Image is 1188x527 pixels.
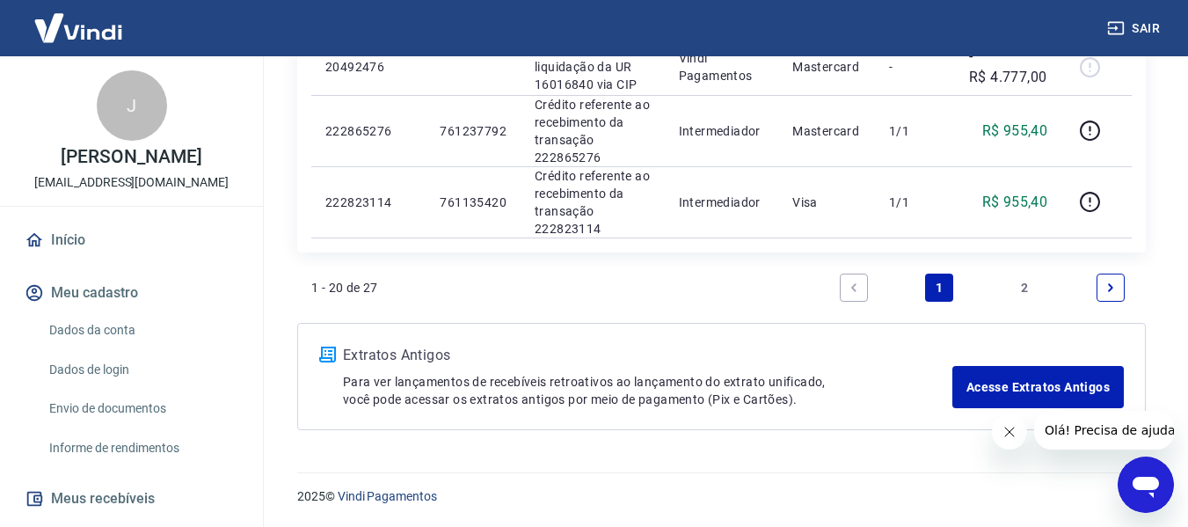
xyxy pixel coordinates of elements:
[679,122,765,140] p: Intermediador
[679,49,765,84] p: Vindi Pagamentos
[992,414,1027,450] iframe: Fechar mensagem
[319,347,336,362] img: ícone
[61,148,201,166] p: [PERSON_NAME]
[792,122,861,140] p: Mastercard
[21,221,242,260] a: Início
[440,194,507,211] p: 761135420
[325,122,412,140] p: 222865276
[535,40,651,93] p: Débito referente à liquidação da UR 16016840 via CIP
[42,430,242,466] a: Informe de rendimentos
[840,274,868,302] a: Previous page
[535,167,651,238] p: Crédito referente ao recebimento da transação 222823114
[982,121,1048,142] p: R$ 955,40
[21,1,135,55] img: Vindi
[21,274,242,312] button: Meu cadastro
[338,489,437,503] a: Vindi Pagamentos
[1097,274,1125,302] a: Next page
[1034,411,1174,450] iframe: Mensagem da empresa
[325,58,412,76] p: 20492476
[982,192,1048,213] p: R$ 955,40
[42,352,242,388] a: Dados de login
[343,345,952,366] p: Extratos Antigos
[925,274,953,302] a: Page 1 is your current page
[11,12,148,26] span: Olá! Precisa de ajuda?
[889,194,941,211] p: 1/1
[535,96,651,166] p: Crédito referente ao recebimento da transação 222865276
[889,58,941,76] p: -
[1118,457,1174,513] iframe: Botão para abrir a janela de mensagens
[679,194,765,211] p: Intermediador
[792,194,861,211] p: Visa
[1104,12,1167,45] button: Sair
[297,487,1146,506] p: 2025 ©
[21,479,242,518] button: Meus recebíveis
[952,366,1124,408] a: Acesse Extratos Antigos
[34,173,229,192] p: [EMAIL_ADDRESS][DOMAIN_NAME]
[97,70,167,141] div: J
[833,267,1132,309] ul: Pagination
[325,194,412,211] p: 222823114
[42,391,242,427] a: Envio de documentos
[42,312,242,348] a: Dados da conta
[889,122,941,140] p: 1/1
[440,122,507,140] p: 761237792
[1011,274,1039,302] a: Page 2
[343,373,952,408] p: Para ver lançamentos de recebíveis retroativos ao lançamento do extrato unificado, você pode aces...
[311,279,378,296] p: 1 - 20 de 27
[792,58,861,76] p: Mastercard
[969,46,1047,88] p: -R$ 4.777,00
